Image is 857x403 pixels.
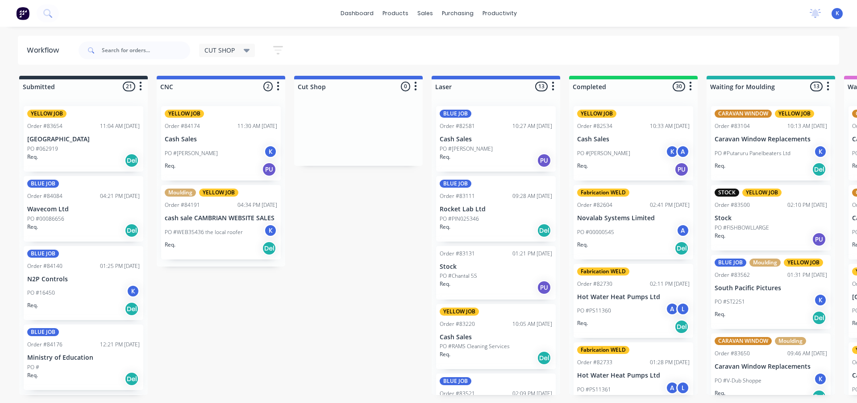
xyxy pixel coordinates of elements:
p: Caravan Window Replacements [715,136,827,143]
div: BLUE JOB [27,180,59,188]
input: Search for orders... [102,41,190,59]
p: PO #ST2251 [715,298,745,306]
div: Order #82733 [577,358,612,366]
p: Req. [440,153,450,161]
div: Moulding [775,337,806,345]
div: BLUE JOBOrder #8311109:28 AM [DATE]Rocket Lab LtdPO #PIN025346Req.Del [436,176,556,242]
div: PU [812,232,826,247]
div: BLUE JOBOrder #8417612:21 PM [DATE]Ministry of EducationPO #Req.Del [24,325,143,390]
div: 01:31 PM [DATE] [787,271,827,279]
p: Stock [715,214,827,222]
div: 04:21 PM [DATE] [100,192,140,200]
p: PO #[PERSON_NAME] [165,149,218,157]
p: PO #PS11360 [577,307,611,315]
p: N2P Controls [27,276,140,283]
div: 11:04 AM [DATE] [100,122,140,130]
div: Fabrication WELDOrder #8273002:11 PM [DATE]Hot Water Heat Pumps LtdPO #PS11360ALReq.Del [574,264,693,338]
p: cash sale CAMBRIAN WEBSITE SALES [165,214,277,222]
div: YELLOW JOB [440,308,479,316]
p: Req. [577,162,588,170]
div: K [126,284,140,298]
p: Req. [27,153,38,161]
div: PU [262,162,276,177]
p: PO #Chantal 5S [440,272,477,280]
p: Req. [165,241,175,249]
div: Del [262,241,276,255]
div: YELLOW JOB [199,189,238,197]
span: K [836,9,839,17]
p: Req. [715,310,725,318]
p: Wavecom Ltd [27,206,140,213]
div: YELLOW JOBOrder #8253410:33 AM [DATE]Cash SalesPO #[PERSON_NAME]KAReq.PU [574,106,693,181]
div: PU [674,162,689,177]
div: K [264,224,277,237]
p: Cash Sales [165,136,277,143]
div: Order #83220 [440,320,475,328]
a: dashboard [336,7,378,20]
div: YELLOW JOBOrder #8322010:05 AM [DATE]Cash SalesPO #RAMS Cleaning ServicesReq.Del [436,304,556,370]
div: products [378,7,413,20]
div: 01:25 PM [DATE] [100,262,140,270]
div: 02:11 PM [DATE] [650,280,690,288]
div: YELLOW JOB [775,110,814,118]
span: CUT SHOP [204,45,235,55]
p: PO #Putaruru Panelbeaters Ltd [715,149,790,157]
div: Del [812,311,826,325]
div: Fabrication WELD [577,267,629,276]
div: CARAVAN WINDOW [715,337,772,345]
p: Cash Sales [577,136,690,143]
div: Order #83654 [27,122,62,130]
div: BLUE JOB [27,328,59,336]
p: Req. [440,350,450,358]
p: Rocket Lab Ltd [440,206,552,213]
p: PO #062919 [27,145,58,153]
p: PO # [27,363,39,371]
div: Order #82604 [577,201,612,209]
div: K [814,372,827,386]
p: Req. [715,162,725,170]
p: Req. [440,223,450,231]
div: Order #83650 [715,350,750,358]
div: Order #84174 [165,122,200,130]
div: BLUE JOB [440,110,471,118]
div: A [666,381,679,395]
div: Fabrication WELD [577,346,629,354]
div: 02:10 PM [DATE] [787,201,827,209]
div: 09:28 AM [DATE] [512,192,552,200]
div: 01:28 PM [DATE] [650,358,690,366]
div: CARAVAN WINDOWYELLOW JOBOrder #8310410:13 AM [DATE]Caravan Window ReplacementsPO #Putaruru Panelb... [711,106,831,181]
p: Req. [27,223,38,231]
div: 10:33 AM [DATE] [650,122,690,130]
div: 02:09 PM [DATE] [512,390,552,398]
div: BLUE JOB [715,259,746,267]
p: PO #PS11361 [577,386,611,394]
p: Req. [27,371,38,379]
div: 12:21 PM [DATE] [100,341,140,349]
div: Del [674,320,689,334]
p: Req. [577,241,588,249]
div: K [666,145,679,158]
div: Del [125,372,139,386]
div: A [676,145,690,158]
div: 11:30 AM [DATE] [237,122,277,130]
div: Order #84191 [165,201,200,209]
div: Order #82581 [440,122,475,130]
div: A [676,224,690,237]
p: Cash Sales [440,136,552,143]
p: PO #16450 [27,289,55,297]
div: 09:46 AM [DATE] [787,350,827,358]
div: YELLOW JOB [577,110,616,118]
div: A [666,302,679,316]
p: PO #[PERSON_NAME] [577,149,630,157]
p: Req. [165,162,175,170]
p: PO #00086656 [27,215,64,223]
div: STOCK [715,189,739,197]
div: K [264,145,277,158]
p: Req. [577,319,588,327]
p: Novalab Systems Limited [577,214,690,222]
div: Order #83521 [440,390,475,398]
div: K [814,293,827,307]
div: CARAVAN WINDOW [715,110,772,118]
p: PO #RAMS Cleaning Services [440,342,510,350]
p: PO #[PERSON_NAME] [440,145,493,153]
